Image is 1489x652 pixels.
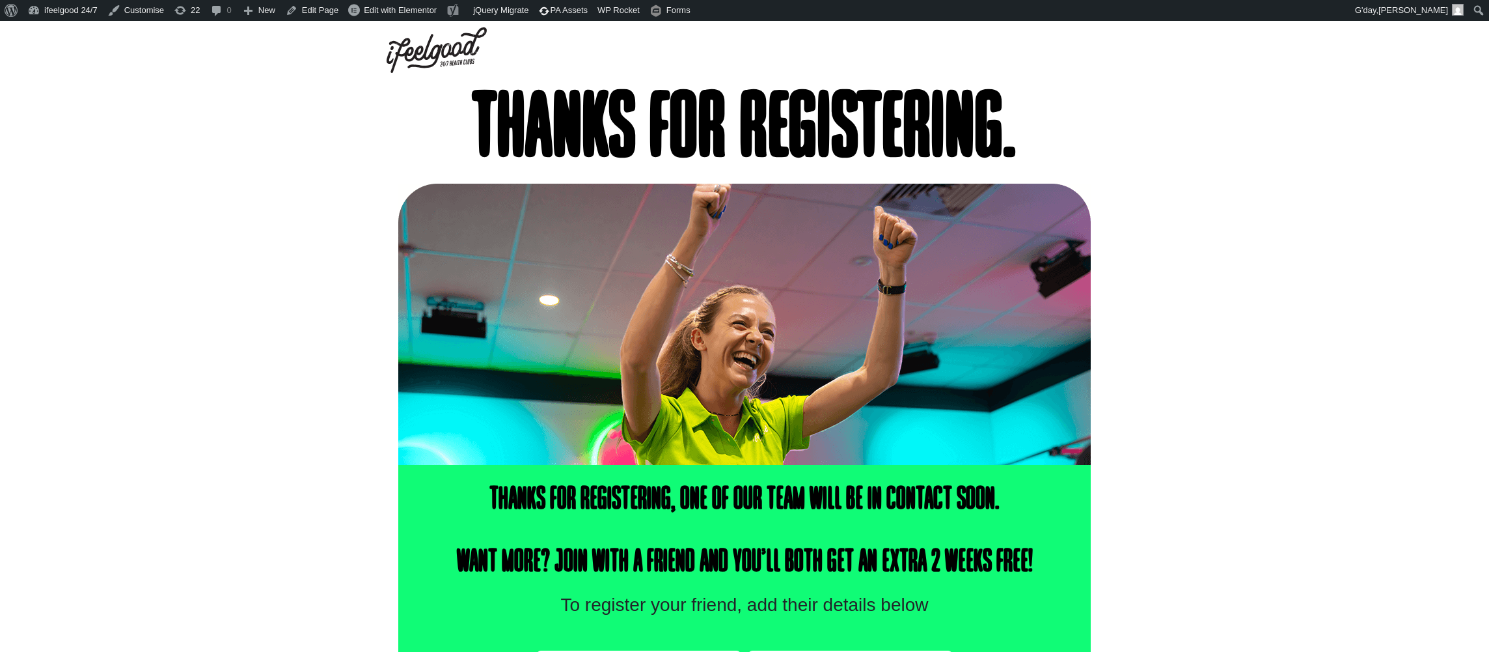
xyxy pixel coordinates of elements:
[446,485,1042,578] h4: Thanks for registering, one of our team will be in contact soon. Want more? Join with a friend an...
[551,591,938,619] p: To register your friend, add their details below
[398,184,1091,465] img: thanks-fore-registering
[364,5,437,15] span: Edit with Elementor
[398,86,1091,177] h1: Thanks for registering.
[1378,5,1448,15] span: [PERSON_NAME]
